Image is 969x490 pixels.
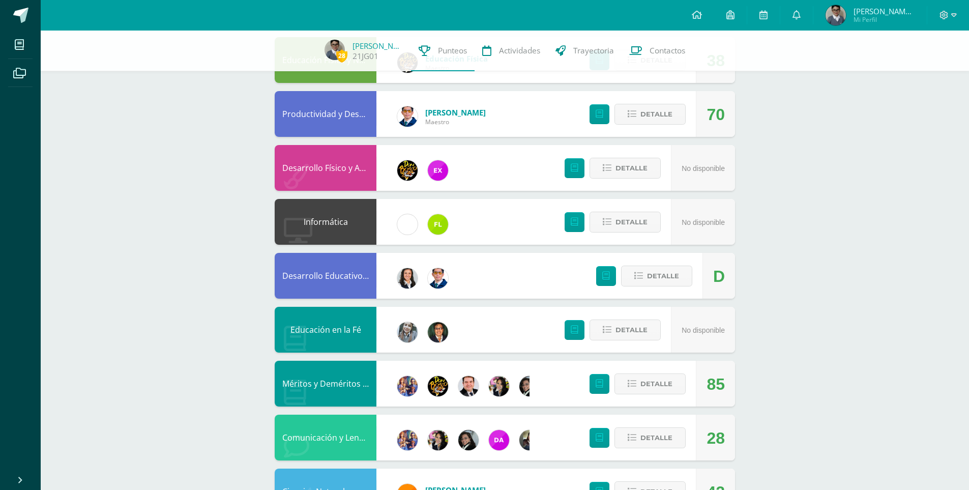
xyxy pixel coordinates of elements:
img: cba4c69ace659ae4cf02a5761d9a2473.png [397,322,418,342]
div: Educación en la Fé [275,307,376,353]
span: 28 [336,49,347,62]
img: b15e54589cdbd448c33dd63f135c9987.png [397,268,418,289]
span: Detalle [647,267,679,285]
img: f727c7009b8e908c37d274233f9e6ae1.png [519,430,540,450]
span: No disponible [682,218,725,226]
img: 059ccfba660c78d33e1d6e9d5a6a4bb6.png [397,106,418,127]
span: Detalle [615,159,648,178]
div: Productividad y Desarrollo [275,91,376,137]
img: 0a2fc88354891e037b47c959cf6d87a8.png [325,40,345,60]
img: d6c3c6168549c828b01e81933f68206c.png [428,214,448,235]
button: Detalle [614,427,686,448]
img: 7bd163c6daa573cac875167af135d202.png [458,430,479,450]
button: Detalle [614,373,686,394]
span: Actividades [499,45,540,56]
a: [PERSON_NAME] [353,41,403,51]
a: Actividades [475,31,548,71]
div: Informática [275,199,376,245]
button: Detalle [614,104,686,125]
img: 21dcd0747afb1b787494880446b9b401.png [397,160,418,181]
img: 282f7266d1216b456af8b3d5ef4bcc50.png [428,430,448,450]
div: 28 [707,415,725,461]
span: Detalle [640,374,672,393]
span: Detalle [640,105,672,124]
div: Desarrollo Físico y Artístico [275,145,376,191]
div: Méritos y Deméritos 6to. Primaria ¨C¨ [275,361,376,407]
a: 21JG01 [353,51,378,62]
div: 85 [707,361,725,407]
img: 20293396c123fa1d0be50d4fd90c658f.png [489,430,509,450]
span: Punteos [438,45,467,56]
img: 3f4c0a665c62760dc8d25f6423ebedea.png [397,430,418,450]
img: eda3c0d1caa5ac1a520cf0290d7c6ae4.png [428,376,448,396]
img: 7bd163c6daa573cac875167af135d202.png [519,376,540,396]
a: Punteos [411,31,475,71]
span: [PERSON_NAME] [425,107,486,118]
span: No disponible [682,164,725,172]
span: Contactos [650,45,685,56]
span: Detalle [615,321,648,339]
div: Desarrollo Educativo y Proyecto de Vida [275,253,376,299]
span: No disponible [682,326,725,334]
img: 941e3438b01450ad37795ac5485d303e.png [428,322,448,342]
span: Detalle [615,213,648,232]
img: cae4b36d6049cd6b8500bd0f72497672.png [397,214,418,235]
div: 70 [707,92,725,137]
img: 059ccfba660c78d33e1d6e9d5a6a4bb6.png [428,268,448,289]
button: Detalle [590,212,661,233]
a: Trayectoria [548,31,622,71]
img: ce84f7dabd80ed5f5aa83b4480291ac6.png [428,160,448,181]
span: Maestro [425,118,486,126]
span: Mi Perfil [854,15,915,24]
img: 282f7266d1216b456af8b3d5ef4bcc50.png [489,376,509,396]
span: Detalle [640,428,672,447]
div: Comunicación y Lenguaje L.3 (Inglés y Laboratorio) [275,415,376,460]
button: Detalle [621,266,692,286]
img: 57933e79c0f622885edf5cfea874362b.png [458,376,479,396]
div: D [713,253,725,299]
img: 0a2fc88354891e037b47c959cf6d87a8.png [826,5,846,25]
span: [PERSON_NAME] de [PERSON_NAME] [854,6,915,16]
img: 3f4c0a665c62760dc8d25f6423ebedea.png [397,376,418,396]
a: Contactos [622,31,693,71]
button: Detalle [590,158,661,179]
button: Detalle [590,320,661,340]
span: Trayectoria [573,45,614,56]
